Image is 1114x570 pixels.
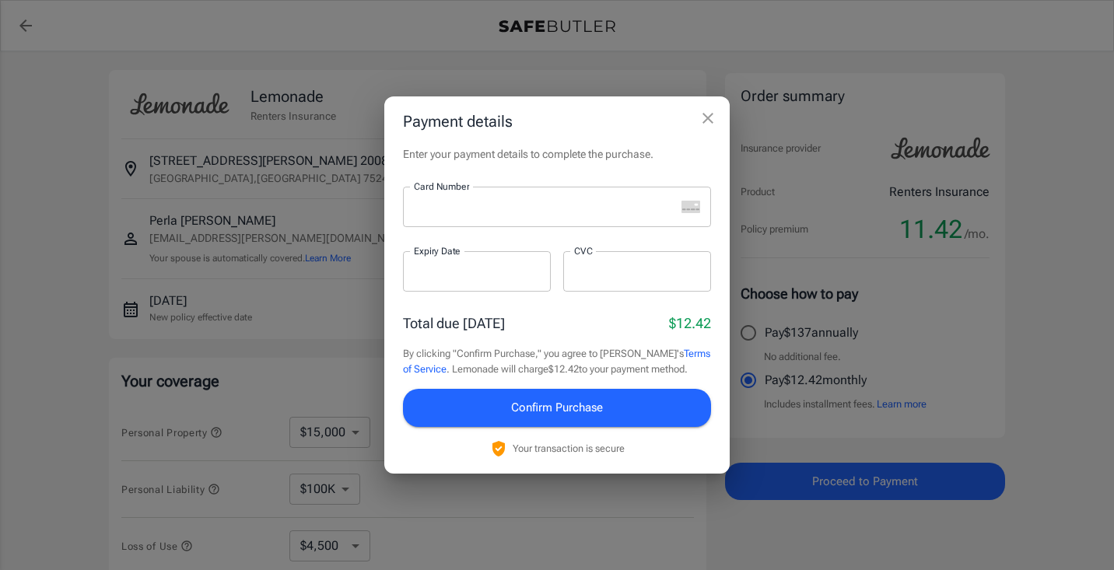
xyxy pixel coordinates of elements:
label: CVC [574,244,593,257]
p: Total due [DATE] [403,313,505,334]
iframe: Secure card number input frame [414,200,675,215]
label: Expiry Date [414,244,461,257]
button: Confirm Purchase [403,389,711,426]
h2: Payment details [384,96,730,146]
iframe: Secure expiration date input frame [414,264,540,279]
iframe: Secure CVC input frame [574,264,700,279]
p: Enter your payment details to complete the purchase. [403,146,711,162]
a: Terms of Service [403,348,710,375]
p: By clicking "Confirm Purchase," you agree to [PERSON_NAME]'s . Lemonade will charge $12.42 to you... [403,346,711,376]
button: close [692,103,723,134]
p: $12.42 [669,313,711,334]
svg: unknown [681,201,700,213]
p: Your transaction is secure [513,441,625,456]
span: Confirm Purchase [511,397,603,418]
label: Card Number [414,180,469,193]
